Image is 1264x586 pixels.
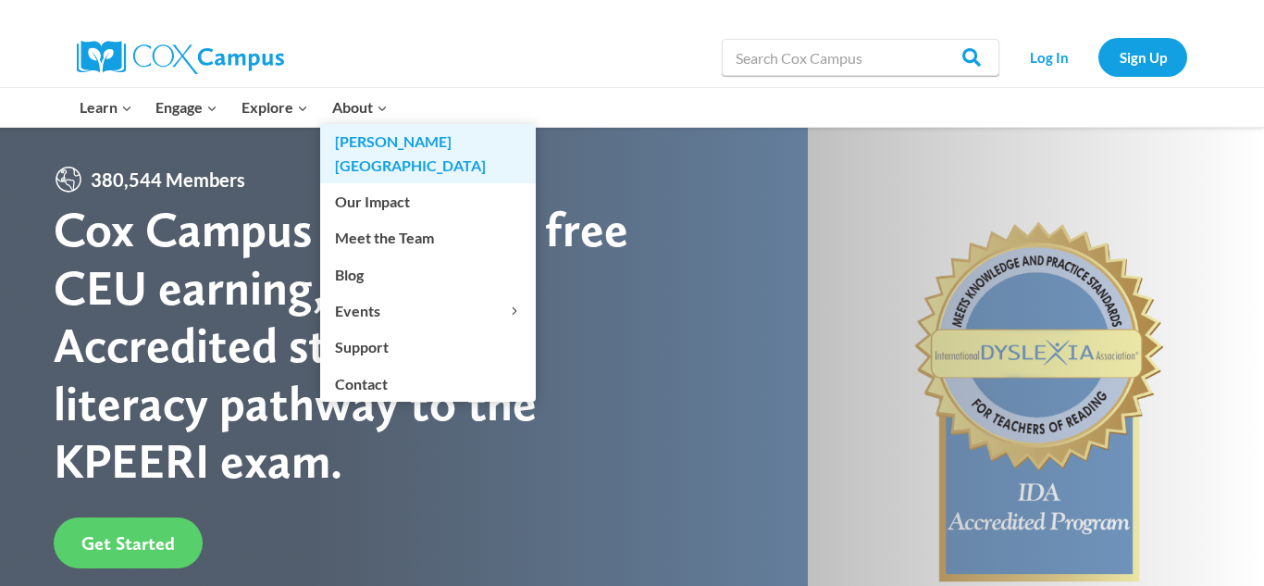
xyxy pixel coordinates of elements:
button: Child menu of Learn [68,88,144,127]
nav: Primary Navigation [68,88,399,127]
a: Support [320,330,536,365]
a: Meet the Team [320,220,536,256]
button: Child menu of Explore [229,88,320,127]
button: Child menu of Events [320,293,536,329]
div: Cox Campus is the only free CEU earning, IDA Accredited structured literacy pathway to the KPEERI... [54,201,632,490]
img: Cox Campus [77,41,284,74]
a: Blog [320,256,536,292]
nav: Secondary Navigation [1009,38,1187,76]
a: [PERSON_NAME][GEOGRAPHIC_DATA] [320,124,536,183]
button: Child menu of Engage [144,88,230,127]
a: Log In [1009,38,1089,76]
span: Get Started [81,532,175,555]
a: Get Started [54,517,203,568]
span: 380,544 Members [83,165,253,194]
a: Our Impact [320,184,536,219]
a: Contact [320,366,536,401]
a: Sign Up [1098,38,1187,76]
button: Child menu of About [320,88,400,127]
input: Search Cox Campus [722,39,999,76]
